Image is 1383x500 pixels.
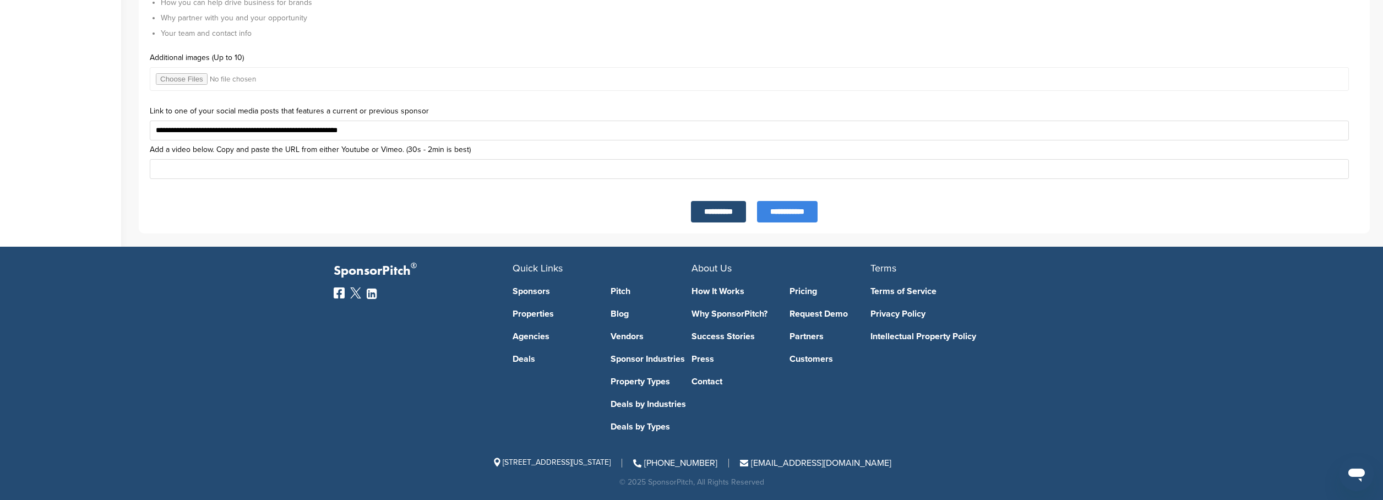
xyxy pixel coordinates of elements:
[513,309,594,318] a: Properties
[740,458,891,469] a: [EMAIL_ADDRESS][DOMAIN_NAME]
[691,355,773,363] a: Press
[691,309,773,318] a: Why SponsorPitch?
[611,400,692,409] a: Deals by Industries
[150,146,1359,154] label: Add a video below. Copy and paste the URL from either Youtube or Vimeo. (30s - 2min is best)
[411,259,417,273] span: ®
[513,262,563,274] span: Quick Links
[513,287,594,296] a: Sponsors
[334,287,345,298] img: Facebook
[870,262,896,274] span: Terms
[789,332,871,341] a: Partners
[691,377,773,386] a: Contact
[691,287,773,296] a: How It Works
[334,479,1049,486] div: © 2025 SponsorPitch, All Rights Reserved
[611,287,692,296] a: Pitch
[611,332,692,341] a: Vendors
[161,28,1359,39] li: Your team and contact info
[513,332,594,341] a: Agencies
[633,458,717,469] a: [PHONE_NUMBER]
[691,262,732,274] span: About Us
[161,12,1359,24] li: Why partner with you and your opportunity
[789,355,871,363] a: Customers
[870,287,1033,296] a: Terms of Service
[611,355,692,363] a: Sponsor Industries
[334,263,513,279] p: SponsorPitch
[611,377,692,386] a: Property Types
[611,309,692,318] a: Blog
[513,355,594,363] a: Deals
[870,309,1033,318] a: Privacy Policy
[691,332,773,341] a: Success Stories
[870,332,1033,341] a: Intellectual Property Policy
[150,54,1359,62] label: Additional images (Up to 10)
[789,309,871,318] a: Request Demo
[789,287,871,296] a: Pricing
[611,422,692,431] a: Deals by Types
[492,458,611,467] span: [STREET_ADDRESS][US_STATE]
[350,287,361,298] img: Twitter
[150,107,1359,115] label: Link to one of your social media posts that features a current or previous sponsor
[1339,456,1374,491] iframe: Button to launch messaging window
